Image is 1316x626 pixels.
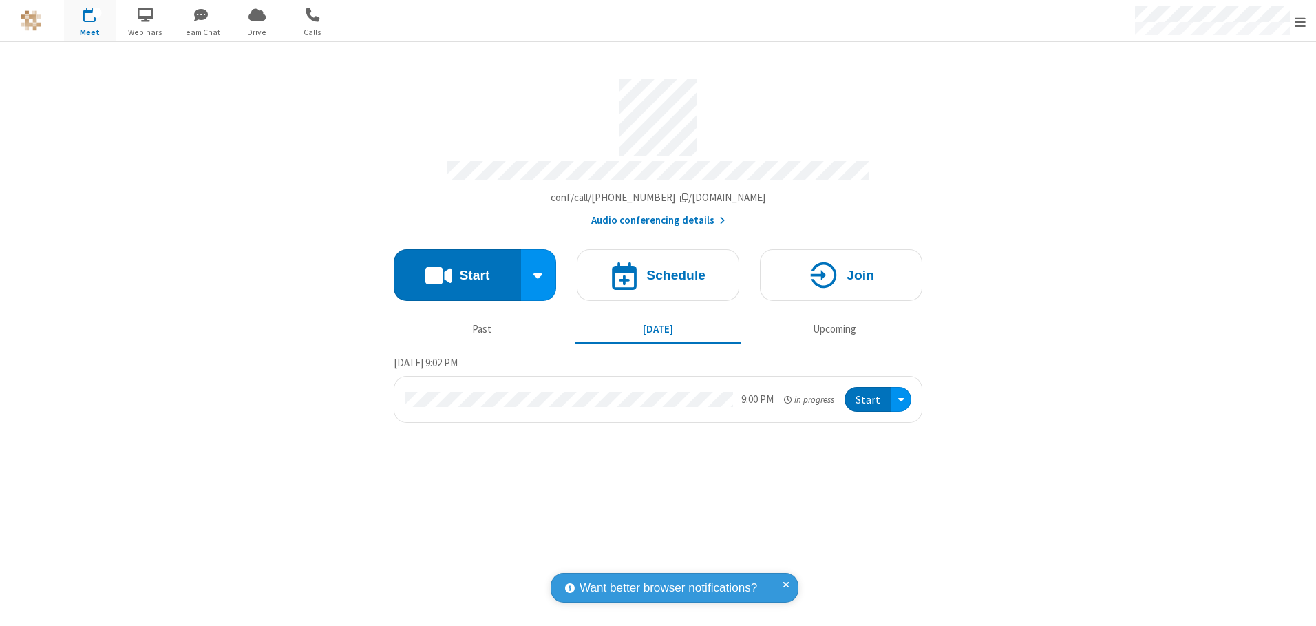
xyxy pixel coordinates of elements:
[646,269,705,282] h4: Schedule
[784,393,834,406] em: in progress
[394,249,521,301] button: Start
[577,249,739,301] button: Schedule
[394,355,922,424] section: Today's Meetings
[591,213,725,229] button: Audio conferencing details
[752,316,917,342] button: Upcoming
[120,26,171,39] span: Webinars
[399,316,565,342] button: Past
[741,392,774,408] div: 9:00 PM
[575,316,741,342] button: [DATE]
[459,269,489,282] h4: Start
[580,579,757,597] span: Want better browser notifications?
[93,8,102,18] div: 1
[551,191,766,204] span: Copy my meeting room link
[21,10,41,31] img: QA Selenium DO NOT DELETE OR CHANGE
[394,68,922,229] section: Account details
[176,26,227,39] span: Team Chat
[287,26,339,39] span: Calls
[891,387,911,413] div: Open menu
[231,26,283,39] span: Drive
[847,269,874,282] h4: Join
[551,190,766,206] button: Copy my meeting room linkCopy my meeting room link
[760,249,922,301] button: Join
[845,387,891,413] button: Start
[521,249,557,301] div: Start conference options
[64,26,116,39] span: Meet
[394,356,458,369] span: [DATE] 9:02 PM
